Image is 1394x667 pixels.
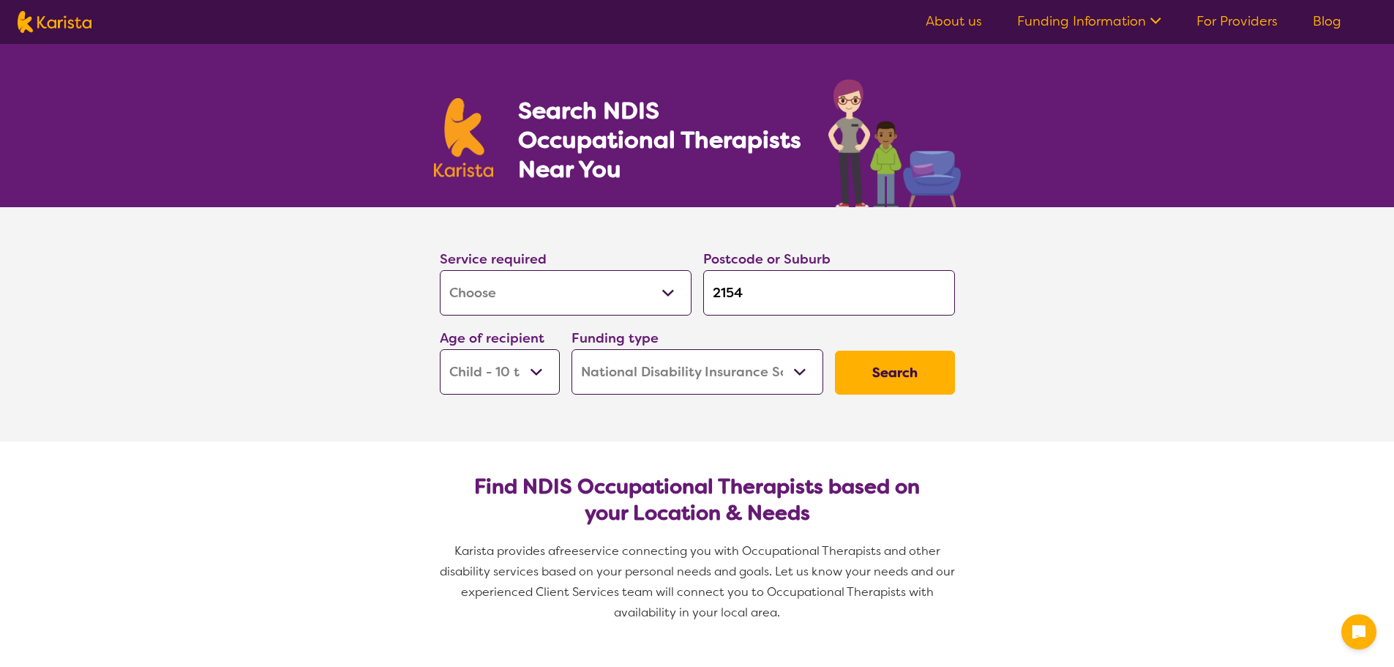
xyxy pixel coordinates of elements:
[572,329,659,347] label: Funding type
[1313,12,1341,30] a: Blog
[440,250,547,268] label: Service required
[518,96,803,184] h1: Search NDIS Occupational Therapists Near You
[703,250,831,268] label: Postcode or Suburb
[555,543,579,559] span: free
[434,98,494,177] img: Karista logo
[703,270,955,316] input: Type
[440,329,544,347] label: Age of recipient
[1017,12,1161,30] a: Funding Information
[828,79,961,207] img: occupational-therapy
[835,351,955,395] button: Search
[1196,12,1278,30] a: For Providers
[18,11,91,33] img: Karista logo
[440,543,958,620] span: service connecting you with Occupational Therapists and other disability services based on your p...
[451,474,943,526] h2: Find NDIS Occupational Therapists based on your Location & Needs
[454,543,555,559] span: Karista provides a
[926,12,982,30] a: About us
